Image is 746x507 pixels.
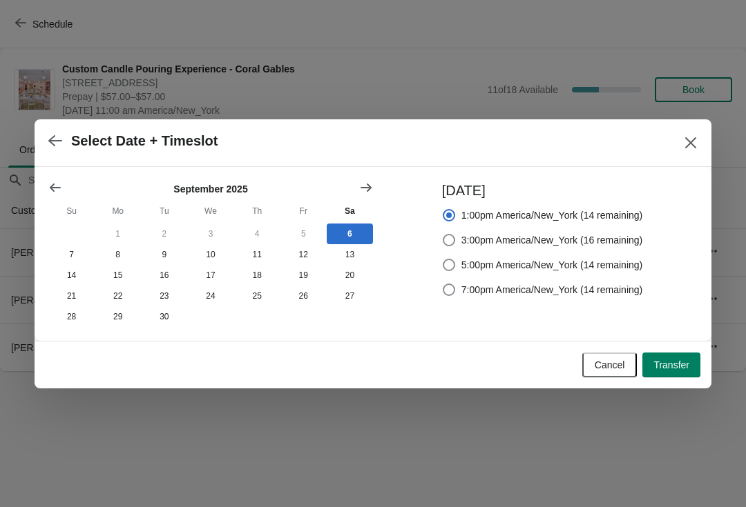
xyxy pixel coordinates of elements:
[327,223,373,244] button: Today Saturday September 6 2025
[327,199,373,223] th: Saturday
[642,352,700,377] button: Transfer
[280,199,327,223] th: Friday
[234,199,280,223] th: Thursday
[141,286,187,306] button: Tuesday September 23 2025
[141,199,187,223] th: Tuesday
[95,265,141,286] button: Monday September 15 2025
[327,244,373,265] button: Saturday September 13 2025
[95,286,141,306] button: Monday September 22 2025
[234,286,280,306] button: Thursday September 25 2025
[141,265,187,286] button: Tuesday September 16 2025
[95,244,141,265] button: Monday September 8 2025
[678,130,703,155] button: Close
[95,223,141,244] button: Monday September 1 2025
[461,258,643,272] span: 5:00pm America/New_York (14 remaining)
[582,352,638,377] button: Cancel
[461,208,643,222] span: 1:00pm America/New_York (14 remaining)
[48,199,95,223] th: Sunday
[187,244,233,265] button: Wednesday September 10 2025
[48,306,95,327] button: Sunday September 28 2025
[187,199,233,223] th: Wednesday
[187,286,233,306] button: Wednesday September 24 2025
[141,244,187,265] button: Tuesday September 9 2025
[141,306,187,327] button: Tuesday September 30 2025
[95,306,141,327] button: Monday September 29 2025
[280,244,327,265] button: Friday September 12 2025
[595,359,625,370] span: Cancel
[280,286,327,306] button: Friday September 26 2025
[461,233,643,247] span: 3:00pm America/New_York (16 remaining)
[234,223,280,244] button: Thursday September 4 2025
[280,265,327,286] button: Friday September 19 2025
[653,359,689,370] span: Transfer
[461,283,643,297] span: 7:00pm America/New_York (14 remaining)
[187,223,233,244] button: Wednesday September 3 2025
[48,244,95,265] button: Sunday September 7 2025
[187,265,233,286] button: Wednesday September 17 2025
[354,175,379,200] button: Show next month, October 2025
[71,133,218,149] h2: Select Date + Timeslot
[95,199,141,223] th: Monday
[327,265,373,286] button: Saturday September 20 2025
[280,223,327,244] button: Friday September 5 2025
[48,265,95,286] button: Sunday September 14 2025
[234,244,280,265] button: Thursday September 11 2025
[141,223,187,244] button: Tuesday September 2 2025
[327,286,373,306] button: Saturday September 27 2025
[234,265,280,286] button: Thursday September 18 2025
[442,181,643,200] h3: [DATE]
[48,286,95,306] button: Sunday September 21 2025
[43,175,68,200] button: Show previous month, August 2025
